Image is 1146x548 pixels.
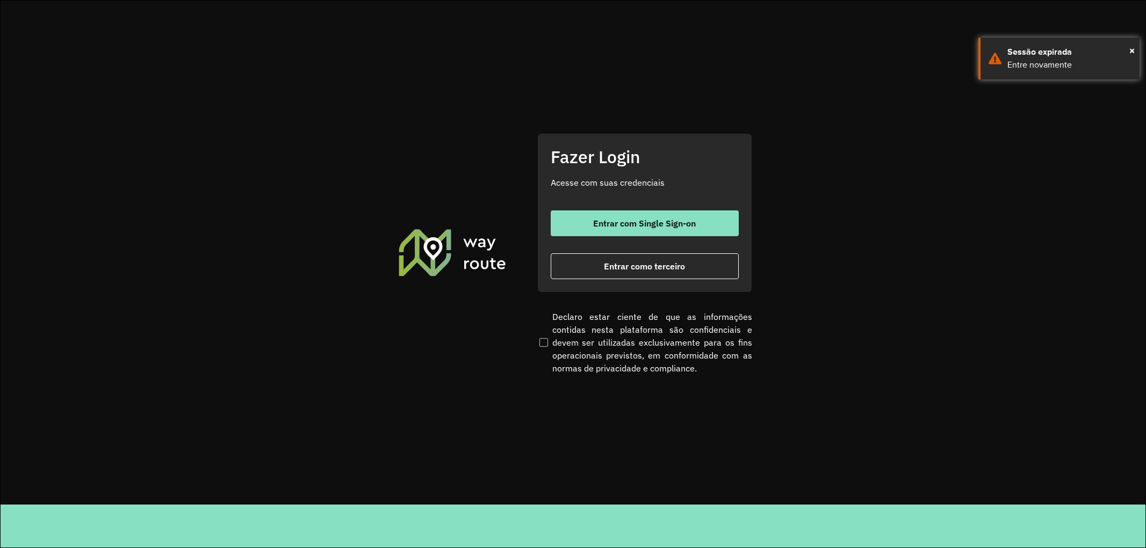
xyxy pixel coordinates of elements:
[1007,59,1131,71] div: Entre novamente
[551,253,739,279] button: button
[1007,46,1131,59] div: Sessão expirada
[551,210,739,236] button: button
[397,228,508,277] img: Roteirizador AmbevTech
[1129,42,1135,59] span: ×
[593,219,696,228] span: Entrar com Single Sign-on
[551,176,739,189] p: Acesse com suas credenciais
[537,310,752,375] label: Declaro estar ciente de que as informações contidas nesta plataforma são confidenciais e devem se...
[1129,42,1135,59] button: Close
[551,147,739,167] h2: Fazer Login
[604,262,685,271] span: Entrar como terceiro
